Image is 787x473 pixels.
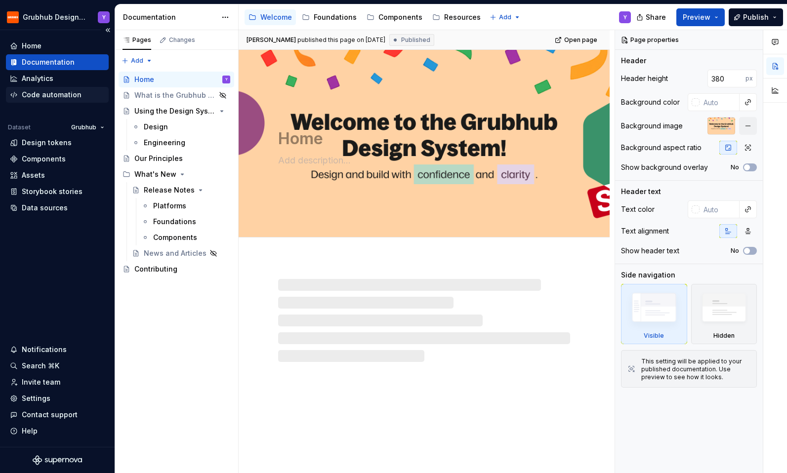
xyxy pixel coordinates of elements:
[731,163,739,171] label: No
[621,246,679,256] div: Show header text
[22,361,59,371] div: Search ⌘K
[22,187,83,197] div: Storybook stories
[144,122,168,132] div: Design
[134,75,154,84] div: Home
[683,12,710,22] span: Preview
[137,214,234,230] a: Foundations
[128,245,234,261] a: News and Articles
[564,36,597,44] span: Open page
[6,358,109,374] button: Search ⌘K
[22,74,53,83] div: Analytics
[700,200,740,218] input: Auto
[119,54,156,68] button: Add
[245,9,296,25] a: Welcome
[119,261,234,277] a: Contributing
[644,332,664,340] div: Visible
[245,7,485,27] div: Page tree
[131,57,143,65] span: Add
[101,23,115,37] button: Collapse sidebar
[713,332,735,340] div: Hidden
[621,121,683,131] div: Background image
[552,33,602,47] a: Open page
[22,154,66,164] div: Components
[499,13,511,21] span: Add
[102,13,106,21] div: Y
[729,8,783,26] button: Publish
[6,54,109,70] a: Documentation
[119,72,234,87] a: HomeY
[746,75,753,82] p: px
[134,154,183,163] div: Our Principles
[22,410,78,420] div: Contact support
[743,12,769,22] span: Publish
[134,106,216,116] div: Using the Design System
[153,233,197,242] div: Components
[22,345,67,355] div: Notifications
[314,12,357,22] div: Foundations
[621,143,702,153] div: Background aspect ratio
[71,123,96,131] span: Grubhub
[6,71,109,86] a: Analytics
[363,9,426,25] a: Components
[119,151,234,166] a: Our Principles
[6,184,109,199] a: Storybook stories
[123,12,216,22] div: Documentation
[646,12,666,22] span: Share
[137,198,234,214] a: Platforms
[631,8,672,26] button: Share
[128,182,234,198] a: Release Notes
[6,342,109,357] button: Notifications
[153,217,196,227] div: Foundations
[6,391,109,406] a: Settings
[428,9,485,25] a: Resources
[22,426,38,436] div: Help
[621,162,708,172] div: Show background overlay
[225,75,228,84] div: Y
[119,103,234,119] a: Using the Design System
[2,6,113,28] button: Grubhub Design SystemY
[676,8,725,26] button: Preview
[144,248,207,258] div: News and Articles
[6,151,109,167] a: Components
[128,119,234,135] a: Design
[621,97,680,107] div: Background color
[123,36,151,44] div: Pages
[22,377,60,387] div: Invite team
[276,127,568,151] textarea: Home
[153,201,186,211] div: Platforms
[623,13,627,21] div: Y
[621,187,661,197] div: Header text
[621,270,675,280] div: Side navigation
[6,135,109,151] a: Design tokens
[8,123,31,131] div: Dataset
[621,74,668,83] div: Header height
[22,57,75,67] div: Documentation
[134,264,177,274] div: Contributing
[298,9,361,25] a: Foundations
[134,90,216,100] div: What is the Grubhub Design System?
[6,200,109,216] a: Data sources
[731,247,739,255] label: No
[144,185,195,195] div: Release Notes
[6,87,109,103] a: Code automation
[621,204,655,214] div: Text color
[128,135,234,151] a: Engineering
[6,374,109,390] a: Invite team
[119,72,234,277] div: Page tree
[401,36,430,44] span: Published
[169,36,195,44] div: Changes
[297,36,385,44] div: published this page on [DATE]
[67,120,109,134] button: Grubhub
[22,394,50,403] div: Settings
[119,87,234,103] a: What is the Grubhub Design System?
[33,455,82,465] svg: Supernova Logo
[134,169,176,179] div: What's New
[22,203,68,213] div: Data sources
[641,357,750,381] div: This setting will be applied to your published documentation. Use preview to see how it looks.
[378,12,422,22] div: Components
[691,284,757,344] div: Hidden
[707,70,746,87] input: Auto
[119,166,234,182] div: What's New
[444,12,481,22] div: Resources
